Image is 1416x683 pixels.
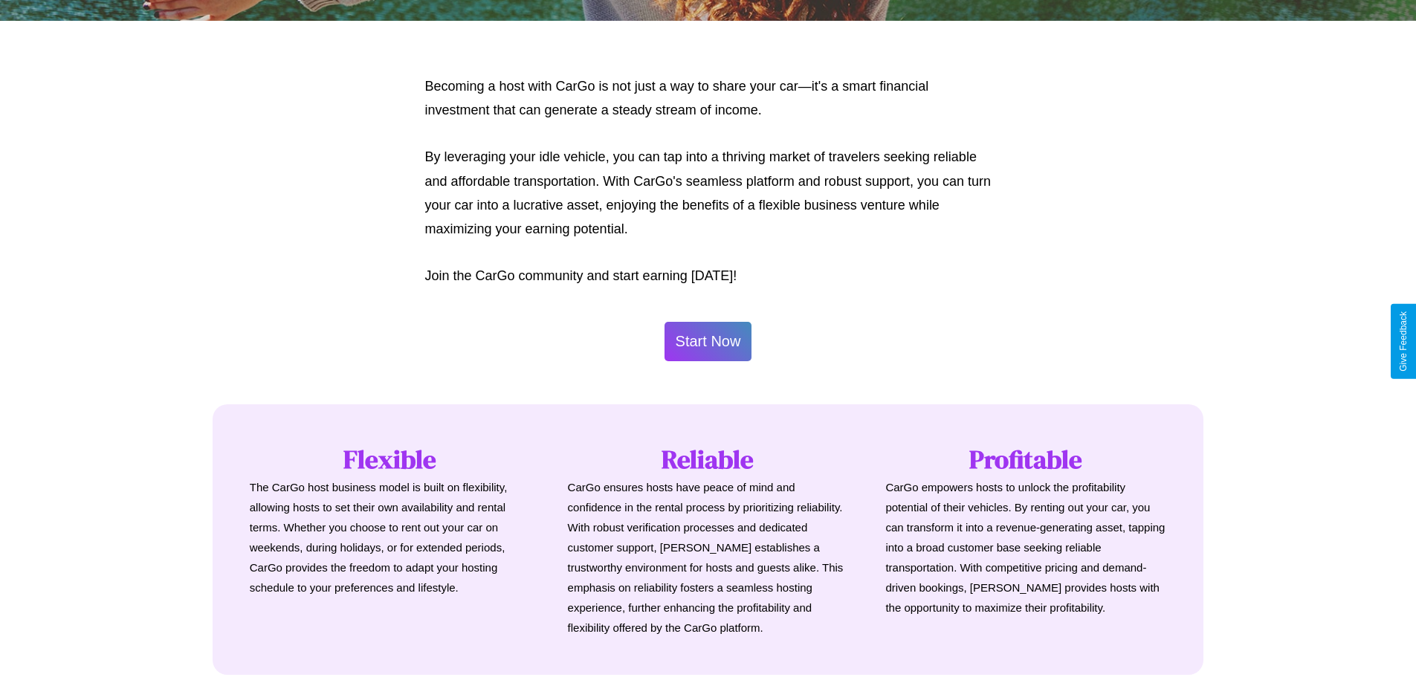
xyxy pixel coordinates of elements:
h1: Reliable [568,441,849,477]
p: The CarGo host business model is built on flexibility, allowing hosts to set their own availabili... [250,477,531,598]
h1: Profitable [885,441,1166,477]
div: Give Feedback [1398,311,1409,372]
p: Join the CarGo community and start earning [DATE]! [425,264,992,288]
button: Start Now [665,322,752,361]
p: CarGo ensures hosts have peace of mind and confidence in the rental process by prioritizing relia... [568,477,849,638]
p: CarGo empowers hosts to unlock the profitability potential of their vehicles. By renting out your... [885,477,1166,618]
p: Becoming a host with CarGo is not just a way to share your car—it's a smart financial investment ... [425,74,992,123]
h1: Flexible [250,441,531,477]
p: By leveraging your idle vehicle, you can tap into a thriving market of travelers seeking reliable... [425,145,992,242]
